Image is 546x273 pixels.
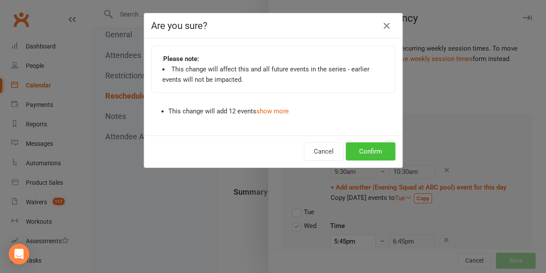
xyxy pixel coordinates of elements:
button: Cancel [304,142,344,161]
button: Confirm [346,142,395,161]
div: Open Intercom Messenger [9,244,29,264]
li: This change will add 12 events [168,106,395,116]
a: show more [256,107,289,115]
strong: Please note: [163,54,199,64]
h4: Are you sure? [151,20,395,31]
li: This change will affect this and all future events in the series - earlier events will not be imp... [162,64,384,85]
button: Close [380,19,394,33]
